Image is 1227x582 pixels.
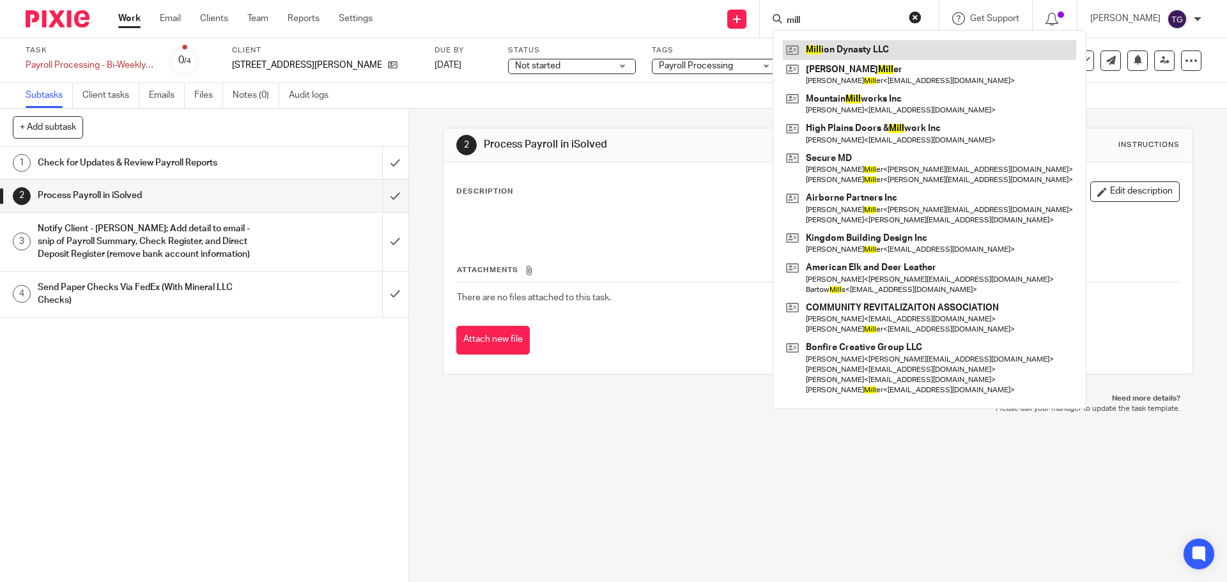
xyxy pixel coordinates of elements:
[26,83,73,108] a: Subtasks
[13,154,31,172] div: 1
[13,285,31,303] div: 4
[435,61,461,70] span: [DATE]
[233,83,279,108] a: Notes (0)
[178,53,191,68] div: 0
[38,278,259,310] h1: Send Paper Checks Via FedEx (With Mineral LLC Checks)
[288,12,320,25] a: Reports
[82,83,139,108] a: Client tasks
[457,266,518,273] span: Attachments
[247,12,268,25] a: Team
[652,45,780,56] label: Tags
[1090,181,1180,202] button: Edit description
[184,57,191,65] small: /4
[456,394,1180,404] p: Need more details?
[659,61,733,70] span: Payroll Processing
[38,186,259,205] h1: Process Payroll in iSolved
[785,15,900,27] input: Search
[232,59,382,72] p: [STREET_ADDRESS][PERSON_NAME] LLC
[289,83,338,108] a: Audit logs
[26,10,89,27] img: Pixie
[970,14,1019,23] span: Get Support
[13,116,83,138] button: + Add subtask
[200,12,228,25] a: Clients
[160,12,181,25] a: Email
[38,219,259,264] h1: Notify Client - [PERSON_NAME]; Add detail to email - snip of Payroll Summary, Check Register, and...
[26,59,153,72] div: Payroll Processing - Bi-Weekly - 700 Harrison
[1167,9,1187,29] img: svg%3E
[149,83,185,108] a: Emails
[484,138,845,151] h1: Process Payroll in iSolved
[38,153,259,172] h1: Check for Updates & Review Payroll Reports
[1118,140,1180,150] div: Instructions
[909,11,922,24] button: Clear
[26,59,153,72] div: Payroll Processing - Bi-Weekly - 700 [PERSON_NAME]
[194,83,223,108] a: Files
[118,12,141,25] a: Work
[456,404,1180,414] p: Please ask your manager to update the task template.
[26,45,153,56] label: Task
[232,45,419,56] label: Client
[435,45,492,56] label: Due by
[1090,12,1161,25] p: [PERSON_NAME]
[508,45,636,56] label: Status
[456,326,530,355] button: Attach new file
[456,135,477,155] div: 2
[457,293,611,302] span: There are no files attached to this task.
[515,61,560,70] span: Not started
[13,233,31,250] div: 3
[13,187,31,205] div: 2
[456,187,513,197] p: Description
[339,12,373,25] a: Settings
